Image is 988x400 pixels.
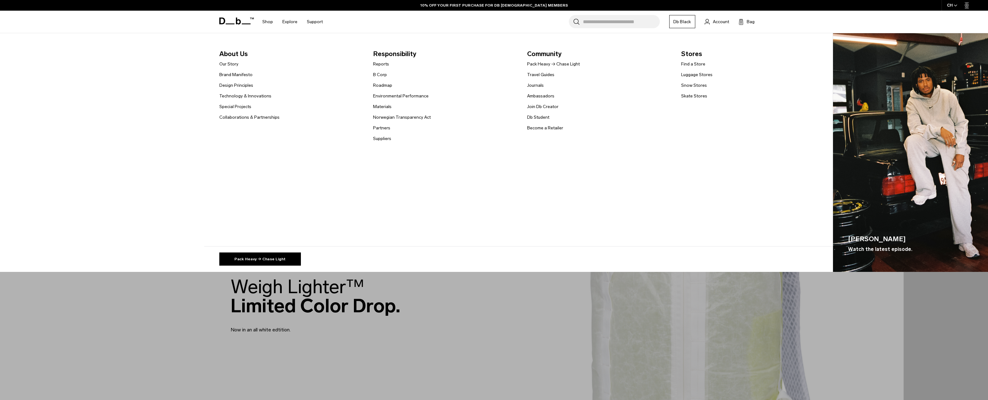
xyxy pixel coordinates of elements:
a: Join Db Creator [527,103,558,110]
span: Account [713,18,729,25]
a: 10% OFF YOUR FIRST PURCHASE FOR DB [DEMOGRAPHIC_DATA] MEMBERS [420,3,568,8]
img: Db [833,33,988,272]
span: [PERSON_NAME] [848,234,912,244]
a: Environmental Performance [373,93,429,99]
a: Design Principles [219,82,253,89]
a: Pack Heavy → Chase Light [219,252,301,266]
nav: Main Navigation [258,11,328,33]
a: Ambassadors [527,93,554,99]
a: Explore [282,11,297,33]
a: Account [705,18,729,25]
a: Luggage Stores [681,71,713,78]
a: Materials [373,103,392,110]
a: Special Projects [219,103,251,110]
span: Watch the latest episode. [848,246,912,253]
a: Reports [373,61,389,67]
a: Technology & Innovations [219,93,271,99]
a: Skate Stores [681,93,707,99]
span: About Us [219,49,363,59]
a: Find a Store [681,61,705,67]
a: Norwegian Transparency Act [373,114,431,121]
a: Brand Manifesto [219,71,253,78]
a: B Corp [373,71,387,78]
span: Stores [681,49,825,59]
a: Partners [373,125,390,131]
span: Community [527,49,671,59]
a: Db Student [527,114,549,121]
a: Become a Retailer [527,125,563,131]
a: Db Black [669,15,695,28]
a: Collaborations & Partnerships [219,114,280,121]
a: Snow Stores [681,82,707,89]
span: Responsibility [373,49,517,59]
a: Pack Heavy → Chase Light [527,61,580,67]
a: Shop [262,11,273,33]
a: Support [307,11,323,33]
span: Bag [747,18,755,25]
a: Journals [527,82,544,89]
a: Travel Guides [527,71,554,78]
a: Suppliers [373,135,391,142]
a: Our Story [219,61,238,67]
a: [PERSON_NAME] Watch the latest episode. Db [833,33,988,272]
button: Bag [739,18,755,25]
a: Roadmap [373,82,392,89]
